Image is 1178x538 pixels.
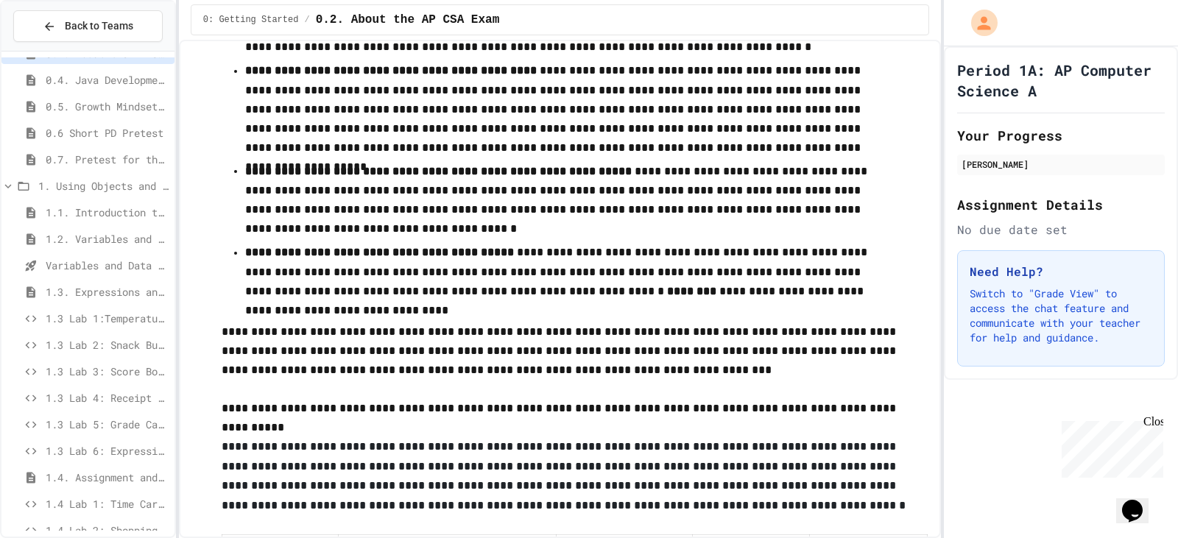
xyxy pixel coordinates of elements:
[46,152,169,167] span: 0.7. Pretest for the AP CSA Exam
[956,6,1001,40] div: My Account
[957,125,1165,146] h2: Your Progress
[46,231,169,247] span: 1.2. Variables and Data Types
[962,157,1160,171] div: [PERSON_NAME]
[46,125,169,141] span: 0.6 Short PD Pretest
[46,417,169,432] span: 1.3 Lab 5: Grade Calculator Pro
[6,6,102,93] div: Chat with us now!Close
[13,10,163,42] button: Back to Teams
[46,311,169,326] span: 1.3 Lab 1:Temperature Display Fix
[46,470,169,485] span: 1.4. Assignment and Input
[304,14,309,26] span: /
[46,99,169,114] span: 0.5. Growth Mindset and Pair Programming
[46,337,169,353] span: 1.3 Lab 2: Snack Budget Tracker
[46,390,169,406] span: 1.3 Lab 4: Receipt Formatter
[46,496,169,512] span: 1.4 Lab 1: Time Card Calculator
[46,72,169,88] span: 0.4. Java Development Environments
[957,60,1165,101] h1: Period 1A: AP Computer Science A
[46,443,169,459] span: 1.3 Lab 6: Expression Evaluator Fix
[65,18,133,34] span: Back to Teams
[46,364,169,379] span: 1.3 Lab 3: Score Board Fixer
[203,14,299,26] span: 0: Getting Started
[46,523,169,538] span: 1.4 Lab 2: Shopping Receipt Builder
[46,205,169,220] span: 1.1. Introduction to Algorithms, Programming, and Compilers
[46,258,169,273] span: Variables and Data Types - Quiz
[970,263,1152,280] h3: Need Help?
[38,178,169,194] span: 1. Using Objects and Methods
[1116,479,1163,523] iframe: chat widget
[970,286,1152,345] p: Switch to "Grade View" to access the chat feature and communicate with your teacher for help and ...
[1056,415,1163,478] iframe: chat widget
[46,284,169,300] span: 1.3. Expressions and Output [New]
[957,221,1165,238] div: No due date set
[316,11,500,29] span: 0.2. About the AP CSA Exam
[957,194,1165,215] h2: Assignment Details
